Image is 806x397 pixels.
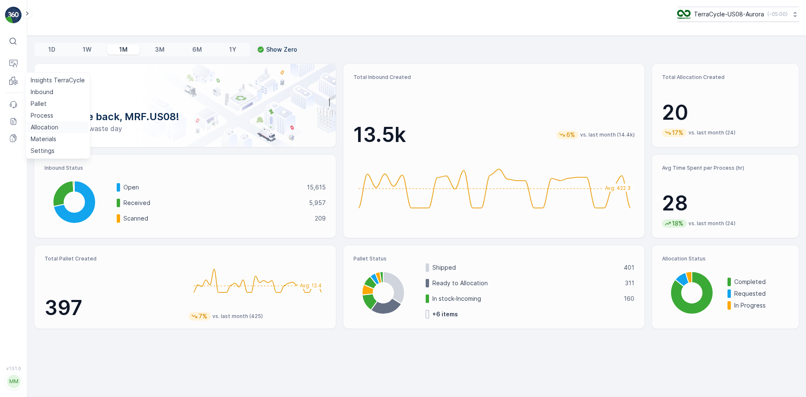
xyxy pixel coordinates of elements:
p: Welcome back, MRF.US08! [48,110,322,124]
p: 209 [315,214,326,223]
p: Scanned [123,214,309,223]
p: Total Allocation Created [662,74,789,81]
p: 3M [155,45,165,54]
p: Requested [734,289,789,298]
p: Shipped [432,263,619,272]
p: 1Y [229,45,236,54]
p: vs. last month (24) [688,220,735,227]
p: 17% [671,129,684,137]
p: 13.5k [353,122,406,147]
p: 20 [662,100,789,125]
img: image_ci7OI47.png [677,10,691,19]
p: Have a zero-waste day [48,124,322,134]
button: TerraCycle-US08-Aurora(-05:00) [677,7,799,22]
p: 311 [625,279,634,287]
p: Total Pallet Created [44,255,182,262]
p: 7% [198,312,208,321]
p: Allocation Status [662,255,789,262]
p: 6M [192,45,202,54]
p: Show Zero [266,45,297,54]
img: logo [5,7,22,24]
p: Inbound Status [44,165,326,171]
p: 18% [671,219,684,228]
button: MM [5,373,22,390]
p: Pallet Status [353,255,635,262]
p: 160 [624,294,634,303]
p: In stock-Incoming [432,294,619,303]
p: 401 [624,263,634,272]
p: 1M [119,45,128,54]
p: 1D [48,45,55,54]
p: vs. last month (24) [688,129,735,136]
p: TerraCycle-US08-Aurora [694,10,764,18]
p: vs. last month (425) [212,313,263,320]
p: 1W [83,45,92,54]
p: Ready to Allocation [432,279,620,287]
p: 28 [662,191,789,216]
p: 397 [44,295,182,321]
p: Avg Time Spent per Process (hr) [662,165,789,171]
p: ( -05:00 ) [767,11,788,18]
div: MM [7,375,21,388]
p: Total Inbound Created [353,74,635,81]
p: 6% [565,131,576,139]
p: Completed [734,278,789,286]
p: In Progress [734,301,789,310]
p: vs. last month (14.4k) [580,131,635,138]
p: Open [123,183,301,192]
p: 15,615 [307,183,326,192]
p: 5,957 [309,199,326,207]
p: Received [123,199,304,207]
span: v 1.51.0 [5,366,22,371]
p: + 6 items [432,310,458,318]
